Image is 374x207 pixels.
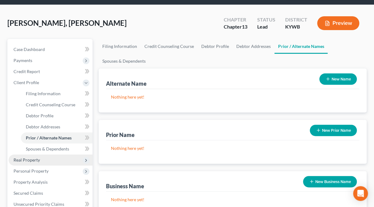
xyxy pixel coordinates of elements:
p: Nothing here yet! [111,145,354,151]
a: Filing Information [99,39,141,54]
span: [PERSON_NAME], [PERSON_NAME] [7,18,127,27]
a: Prior / Alternate Names [274,39,328,54]
div: District [285,16,307,23]
a: Credit Counseling Course [141,39,198,54]
a: Debtor Profile [21,110,93,121]
p: Nothing here yet! [111,197,354,203]
button: New Business Name [303,176,357,187]
span: Debtor Profile [26,113,53,118]
span: Secured Claims [14,190,43,196]
span: Personal Property [14,168,49,174]
a: Credit Report [9,66,93,77]
a: Filing Information [21,88,93,99]
div: Status [257,16,275,23]
a: Property Analysis [9,177,93,188]
p: Nothing here yet! [111,94,354,100]
span: Credit Counseling Course [26,102,75,107]
div: KYWB [285,23,307,30]
span: Client Profile [14,80,39,85]
span: Prior / Alternate Names [26,135,72,140]
a: Debtor Addresses [233,39,274,54]
a: Case Dashboard [9,44,93,55]
a: Secured Claims [9,188,93,199]
span: Real Property [14,157,40,162]
div: Lead [257,23,275,30]
a: Prior / Alternate Names [21,132,93,143]
div: Prior Name [106,131,135,139]
span: Payments [14,58,32,63]
a: Debtor Addresses [21,121,93,132]
span: Credit Report [14,69,40,74]
button: Preview [317,16,359,30]
button: New Prior Name [310,125,357,136]
span: 13 [242,24,247,29]
span: Unsecured Priority Claims [14,201,64,207]
a: Spouses & Dependents [99,54,149,68]
a: Debtor Profile [198,39,233,54]
span: Property Analysis [14,179,48,185]
div: Alternate Name [106,80,147,87]
span: Case Dashboard [14,47,45,52]
div: Open Intercom Messenger [353,186,368,201]
span: Spouses & Dependents [26,146,69,151]
a: Spouses & Dependents [21,143,93,154]
div: Chapter [224,16,247,23]
span: Debtor Addresses [26,124,60,129]
a: Credit Counseling Course [21,99,93,110]
div: Chapter [224,23,247,30]
button: New Name [319,73,357,85]
div: Business Name [106,182,144,190]
span: Filing Information [26,91,61,96]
